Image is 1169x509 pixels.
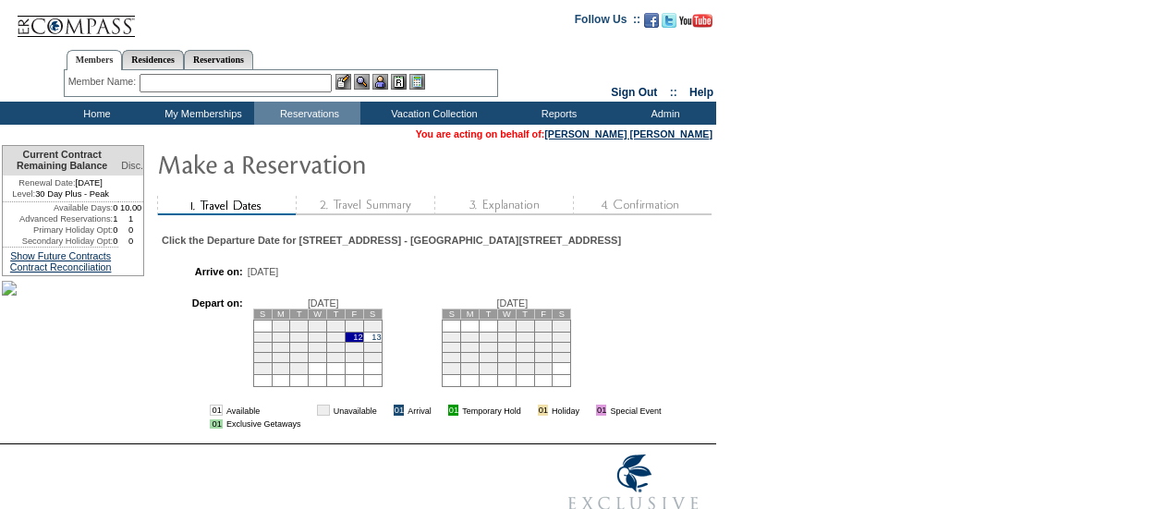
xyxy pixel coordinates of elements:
[534,342,553,352] td: 17
[516,309,534,319] td: T
[538,405,548,416] td: 01
[363,320,382,332] td: 6
[461,342,480,352] td: 13
[254,102,360,125] td: Reservations
[226,405,301,416] td: Available
[248,266,279,277] span: [DATE]
[354,74,370,90] img: View
[272,362,290,374] td: 29
[371,333,381,342] a: 13
[480,309,498,319] td: T
[497,352,516,362] td: 22
[253,342,272,352] td: 14
[253,309,272,319] td: S
[391,74,407,90] img: Reservations
[184,50,253,69] a: Reservations
[497,362,516,374] td: 29
[290,352,309,362] td: 23
[3,236,113,247] td: Secondary Holiday Opt:
[360,102,504,125] td: Vacation Collection
[118,213,143,224] td: 1
[516,320,534,332] td: 2
[118,236,143,247] td: 0
[461,332,480,342] td: 6
[534,362,553,374] td: 31
[162,235,621,246] div: Click the Departure Date for [STREET_ADDRESS] - [GEOGRAPHIC_DATA][STREET_ADDRESS]
[363,342,382,352] td: 20
[409,74,425,90] img: b_calculator.gif
[583,406,592,415] img: i.gif
[121,160,143,171] span: Disc.
[309,320,327,332] td: 3
[18,177,75,188] span: Renewal Date:
[461,362,480,374] td: 27
[10,250,111,261] a: Show Future Contracts
[443,362,461,374] td: 26
[689,86,713,99] a: Help
[309,332,327,342] td: 10
[67,50,123,70] a: Members
[480,352,498,362] td: 21
[516,352,534,362] td: 23
[497,320,516,332] td: 1
[534,309,553,319] td: F
[553,342,571,352] td: 18
[148,102,254,125] td: My Memberships
[408,405,432,416] td: Arrival
[461,352,480,362] td: 20
[327,320,346,332] td: 4
[416,128,712,139] span: You are acting on behalf of:
[272,342,290,352] td: 15
[679,14,712,28] img: Subscribe to our YouTube Channel
[553,320,571,332] td: 4
[497,332,516,342] td: 8
[435,406,444,415] img: i.gif
[3,188,118,202] td: 30 Day Plus - Peak
[3,146,118,176] td: Current Contract Remaining Balance
[461,309,480,319] td: M
[345,332,363,342] td: 12
[327,309,346,319] td: T
[443,309,461,319] td: S
[480,342,498,352] td: 14
[118,224,143,236] td: 0
[345,309,363,319] td: F
[2,281,17,296] img: Shot-11-010.jpg
[525,406,534,415] img: i.gif
[662,13,676,28] img: Follow us on Twitter
[610,405,661,416] td: Special Event
[480,332,498,342] td: 7
[363,352,382,362] td: 27
[118,202,143,213] td: 10.00
[575,11,640,33] td: Follow Us ::
[516,362,534,374] td: 30
[113,224,118,236] td: 0
[573,196,712,215] img: step4_state1.gif
[3,176,118,188] td: [DATE]
[210,405,222,416] td: 01
[327,332,346,342] td: 11
[497,297,529,309] span: [DATE]
[644,18,659,30] a: Become our fan on Facebook
[644,13,659,28] img: Become our fan on Facebook
[309,309,327,319] td: W
[290,320,309,332] td: 2
[290,332,309,342] td: 9
[170,266,242,277] td: Arrive on:
[3,224,113,236] td: Primary Holiday Opt:
[68,74,140,90] div: Member Name:
[544,128,712,139] a: [PERSON_NAME] [PERSON_NAME]
[272,332,290,342] td: 8
[516,342,534,352] td: 16
[611,86,657,99] a: Sign Out
[534,332,553,342] td: 10
[553,352,571,362] td: 25
[610,102,716,125] td: Admin
[334,405,377,416] td: Unavailable
[443,352,461,362] td: 19
[345,342,363,352] td: 19
[443,342,461,352] td: 12
[670,86,677,99] span: ::
[345,352,363,362] td: 26
[3,213,113,224] td: Advanced Reservations:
